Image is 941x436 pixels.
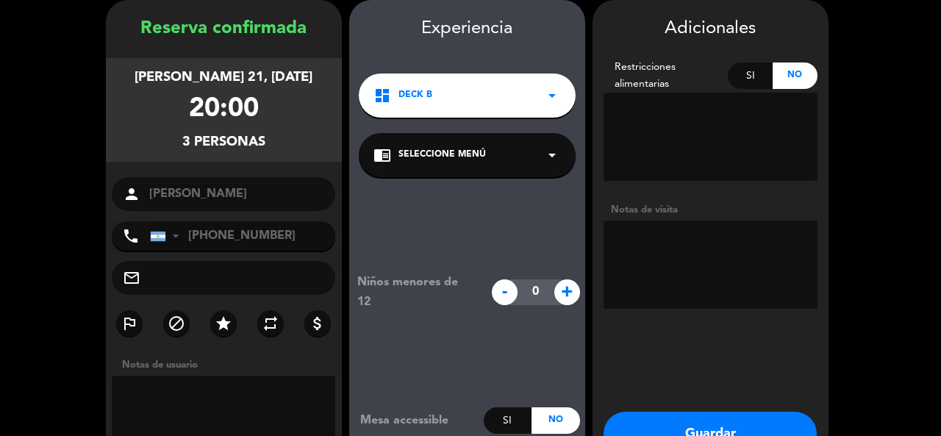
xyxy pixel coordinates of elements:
[398,148,486,162] span: Seleccione Menú
[604,15,817,43] div: Adicionales
[484,407,532,434] div: Si
[604,202,817,218] div: Notas de visita
[122,227,140,245] i: phone
[135,67,312,88] div: [PERSON_NAME] 21, [DATE]
[543,146,561,164] i: arrow_drop_down
[773,62,817,89] div: No
[349,15,585,43] div: Experiencia
[182,132,265,153] div: 3 personas
[121,315,138,332] i: outlined_flag
[115,357,342,373] div: Notas de usuario
[349,411,484,430] div: Mesa accessible
[604,59,729,93] div: Restricciones alimentarias
[373,87,391,104] i: dashboard
[398,88,432,103] span: Deck B
[532,407,579,434] div: No
[215,315,232,332] i: star
[554,279,580,305] span: +
[728,62,773,89] div: Si
[123,269,140,287] i: mail_outline
[309,315,326,332] i: attach_money
[106,15,342,43] div: Reserva confirmada
[373,146,391,164] i: chrome_reader_mode
[123,185,140,203] i: person
[346,273,484,311] div: Niños menores de 12
[492,279,518,305] span: -
[151,222,185,250] div: Argentina: +54
[189,88,259,132] div: 20:00
[168,315,185,332] i: block
[543,87,561,104] i: arrow_drop_down
[262,315,279,332] i: repeat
